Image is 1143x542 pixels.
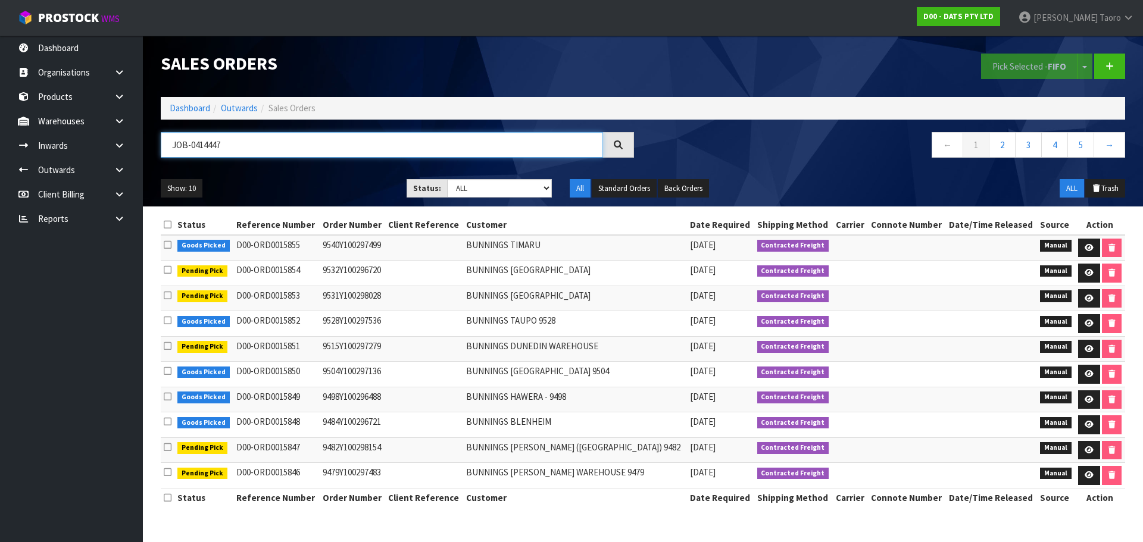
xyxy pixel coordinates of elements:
[233,437,319,463] td: D00-ORD0015847
[1060,179,1084,198] button: ALL
[177,442,227,454] span: Pending Pick
[690,466,716,478] span: [DATE]
[1040,442,1072,454] span: Manual
[757,341,829,353] span: Contracted Freight
[385,215,463,234] th: Client Reference
[174,488,233,507] th: Status
[233,261,319,286] td: D00-ORD0015854
[177,290,227,302] span: Pending Pick
[1040,391,1072,403] span: Manual
[174,215,233,234] th: Status
[687,488,754,507] th: Date Required
[233,463,319,488] td: D00-ORD0015846
[1040,316,1072,328] span: Manual
[690,290,716,301] span: [DATE]
[690,340,716,352] span: [DATE]
[161,54,634,73] h1: Sales Orders
[463,387,687,412] td: BUNNINGS HAWERA - 9498
[233,235,319,261] td: D00-ORD0015855
[757,316,829,328] span: Contracted Freight
[1040,341,1072,353] span: Manual
[320,336,386,362] td: 9515Y100297279
[320,387,386,412] td: 9498Y100296488
[177,417,230,429] span: Goods Picked
[221,102,258,114] a: Outwards
[652,132,1125,161] nav: Page navigation
[320,311,386,337] td: 9528Y100297536
[1085,179,1125,198] button: Trash
[757,265,829,277] span: Contracted Freight
[320,235,386,261] td: 9540Y100297499
[754,215,833,234] th: Shipping Method
[687,215,754,234] th: Date Required
[177,391,230,403] span: Goods Picked
[1040,240,1072,252] span: Manual
[690,391,716,402] span: [DATE]
[233,362,319,387] td: D00-ORD0015850
[1100,12,1121,23] span: Taoro
[233,215,319,234] th: Reference Number
[757,468,829,480] span: Contracted Freight
[917,7,1000,26] a: D00 - DATS PTY LTD
[177,468,227,480] span: Pending Pick
[757,240,829,252] span: Contracted Freight
[690,239,716,250] span: [DATE]
[1048,61,1066,72] strong: FIFO
[233,336,319,362] td: D00-ORD0015851
[177,316,230,328] span: Goods Picked
[170,102,210,114] a: Dashboard
[989,132,1016,158] a: 2
[177,265,227,277] span: Pending Pick
[320,215,386,234] th: Order Number
[757,366,829,378] span: Contracted Freight
[177,240,230,252] span: Goods Picked
[1067,132,1094,158] a: 5
[1040,265,1072,277] span: Manual
[463,235,687,261] td: BUNNINGS TIMARU
[320,362,386,387] td: 9504Y100297136
[946,488,1037,507] th: Date/Time Released
[1075,215,1125,234] th: Action
[757,442,829,454] span: Contracted Freight
[320,261,386,286] td: 9532Y100296720
[320,412,386,438] td: 9484Y100296721
[177,341,227,353] span: Pending Pick
[690,264,716,275] span: [DATE]
[833,215,868,234] th: Carrier
[320,488,386,507] th: Order Number
[1075,488,1125,507] th: Action
[463,215,687,234] th: Customer
[658,179,709,198] button: Back Orders
[463,336,687,362] td: BUNNINGS DUNEDIN WAREHOUSE
[463,311,687,337] td: BUNNINGS TAUPO 9528
[1040,366,1072,378] span: Manual
[754,488,833,507] th: Shipping Method
[233,286,319,311] td: D00-ORD0015853
[177,366,230,378] span: Goods Picked
[690,315,716,326] span: [DATE]
[690,441,716,453] span: [DATE]
[592,179,657,198] button: Standard Orders
[233,387,319,412] td: D00-ORD0015849
[233,488,319,507] th: Reference Number
[833,488,868,507] th: Carrier
[463,488,687,507] th: Customer
[463,437,687,463] td: BUNNINGS [PERSON_NAME] ([GEOGRAPHIC_DATA]) 9482
[1040,290,1072,302] span: Manual
[1037,488,1075,507] th: Source
[932,132,963,158] a: ←
[1015,132,1042,158] a: 3
[463,362,687,387] td: BUNNINGS [GEOGRAPHIC_DATA] 9504
[413,183,441,193] strong: Status:
[1037,215,1075,234] th: Source
[385,488,463,507] th: Client Reference
[757,391,829,403] span: Contracted Freight
[161,132,603,158] input: Search sales orders
[463,286,687,311] td: BUNNINGS [GEOGRAPHIC_DATA]
[463,261,687,286] td: BUNNINGS [GEOGRAPHIC_DATA]
[570,179,591,198] button: All
[1040,417,1072,429] span: Manual
[38,10,99,26] span: ProStock
[233,311,319,337] td: D00-ORD0015852
[101,13,120,24] small: WMS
